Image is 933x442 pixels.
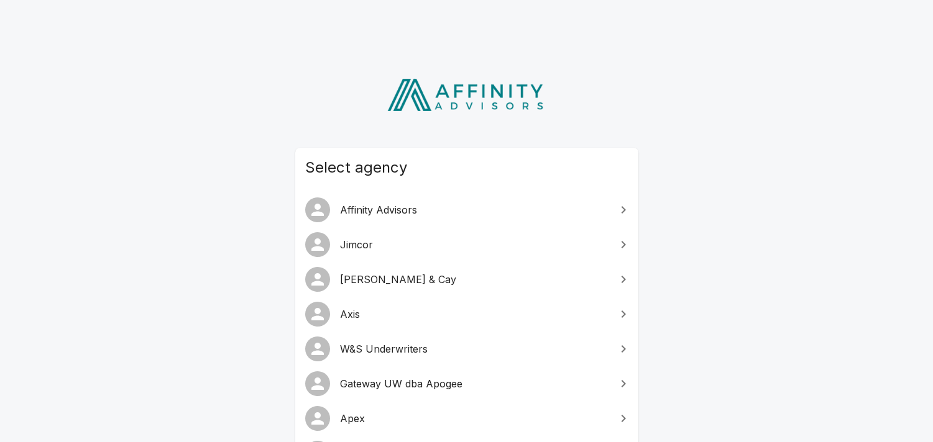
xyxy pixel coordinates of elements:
[340,307,609,322] span: Axis
[295,192,638,227] a: Affinity Advisors
[295,401,638,436] a: Apex
[340,237,609,252] span: Jimcor
[340,202,609,217] span: Affinity Advisors
[295,262,638,297] a: [PERSON_NAME] & Cay
[295,297,638,331] a: Axis
[295,227,638,262] a: Jimcor
[340,272,609,287] span: [PERSON_NAME] & Cay
[295,331,638,366] a: W&S Underwriters
[377,74,556,115] img: Affinity Advisors Logo
[340,341,609,356] span: W&S Underwriters
[305,158,628,178] span: Select agency
[340,411,609,426] span: Apex
[295,366,638,401] a: Gateway UW dba Apogee
[340,376,609,391] span: Gateway UW dba Apogee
